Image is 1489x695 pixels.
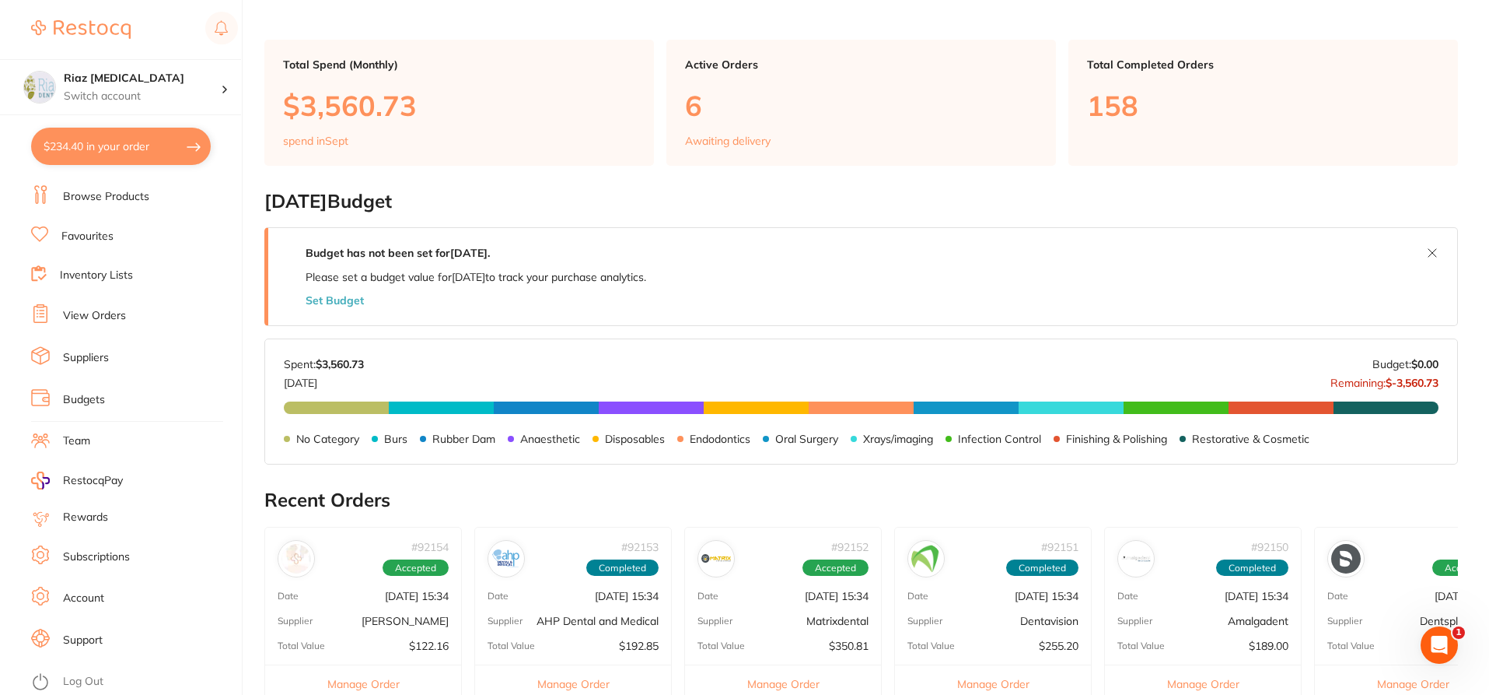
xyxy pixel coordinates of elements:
img: Dentavision [911,544,941,574]
p: Date [1327,591,1348,602]
p: Supplier [697,616,732,627]
p: Total Spend (Monthly) [283,58,635,71]
strong: $0.00 [1411,357,1438,371]
strong: Budget has not been set for [DATE] . [306,246,490,260]
p: Date [1117,591,1138,602]
p: No Category [296,433,359,445]
p: $122.16 [409,640,449,652]
p: [DATE] 15:34 [1015,590,1078,602]
button: Log Out [31,670,237,695]
p: 158 [1087,90,1439,121]
h2: [DATE] Budget [264,191,1458,212]
p: # 92154 [411,541,449,553]
a: Support [63,633,103,648]
p: Awaiting delivery [685,135,771,147]
img: Amalgadent [1121,544,1151,574]
p: Anaesthetic [520,433,580,445]
a: Browse Products [63,189,149,205]
span: Completed [1006,560,1078,577]
a: Active Orders6Awaiting delivery [666,40,1056,166]
p: Supplier [907,616,942,627]
strong: $3,560.73 [316,357,364,371]
p: Budget: [1372,358,1438,370]
p: Infection Control [958,433,1041,445]
p: Date [697,591,718,602]
img: Adam Dental [281,544,311,574]
p: Rubber Dam [432,433,495,445]
p: Date [488,591,509,602]
p: $3,560.73 [283,90,635,121]
p: Dentavision [1020,615,1078,627]
p: Total Value [907,641,955,651]
p: Active Orders [685,58,1037,71]
strong: $-3,560.73 [1386,376,1438,390]
a: Budgets [63,392,105,408]
a: Total Spend (Monthly)$3,560.73spend inSept [264,40,654,166]
button: Set Budget [306,294,364,307]
p: Total Value [278,641,325,651]
span: Accepted [383,560,449,577]
p: [DATE] 15:34 [805,590,869,602]
p: $350.81 [829,640,869,652]
p: Total Value [1327,641,1375,651]
p: Oral Surgery [775,433,838,445]
p: [DATE] 15:34 [1225,590,1288,602]
img: RestocqPay [31,472,50,490]
p: Total Completed Orders [1087,58,1439,71]
p: Date [278,591,299,602]
span: Accepted [802,560,869,577]
p: Matrixdental [806,615,869,627]
p: # 92152 [831,541,869,553]
a: Suppliers [63,350,109,366]
p: Burs [384,433,407,445]
a: Inventory Lists [60,268,133,283]
p: Supplier [1327,616,1362,627]
a: Total Completed Orders158 [1068,40,1458,166]
a: Account [63,591,104,606]
p: $192.85 [619,640,659,652]
p: Supplier [488,616,523,627]
p: Finishing & Polishing [1066,433,1167,445]
p: Xrays/imaging [863,433,933,445]
p: Supplier [278,616,313,627]
a: Log Out [63,674,103,690]
span: RestocqPay [63,473,123,489]
span: Completed [1216,560,1288,577]
p: [DATE] 15:34 [385,590,449,602]
p: $255.20 [1039,640,1078,652]
p: Disposables [605,433,665,445]
p: Please set a budget value for [DATE] to track your purchase analytics. [306,271,646,283]
a: Team [63,433,90,449]
p: spend in Sept [283,135,348,147]
img: Riaz Dental Surgery [24,72,55,103]
p: Total Value [697,641,745,651]
p: [PERSON_NAME] [362,615,449,627]
p: 6 [685,90,1037,121]
p: Supplier [1117,616,1152,627]
button: $234.40 in your order [31,128,211,165]
p: Switch account [64,89,221,104]
p: Restorative & Cosmetic [1192,433,1309,445]
p: Total Value [488,641,535,651]
a: Subscriptions [63,549,130,565]
h2: Recent Orders [264,490,1458,511]
p: # 92151 [1041,541,1078,553]
p: Total Value [1117,641,1165,651]
img: Restocq Logo [31,20,131,39]
p: Remaining: [1330,370,1438,389]
p: Date [907,591,928,602]
img: Dentsply Sirona [1331,544,1361,574]
h4: Riaz Dental Surgery [64,71,221,86]
img: AHP Dental and Medical [491,544,521,574]
p: AHP Dental and Medical [537,615,659,627]
a: View Orders [63,308,126,324]
p: $189.00 [1249,640,1288,652]
span: 1 [1452,627,1465,639]
p: [DATE] 15:34 [595,590,659,602]
p: Amalgadent [1228,615,1288,627]
a: RestocqPay [31,472,123,490]
a: Rewards [63,510,108,525]
span: Completed [586,560,659,577]
a: Restocq Logo [31,12,131,47]
p: [DATE] [284,370,364,389]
